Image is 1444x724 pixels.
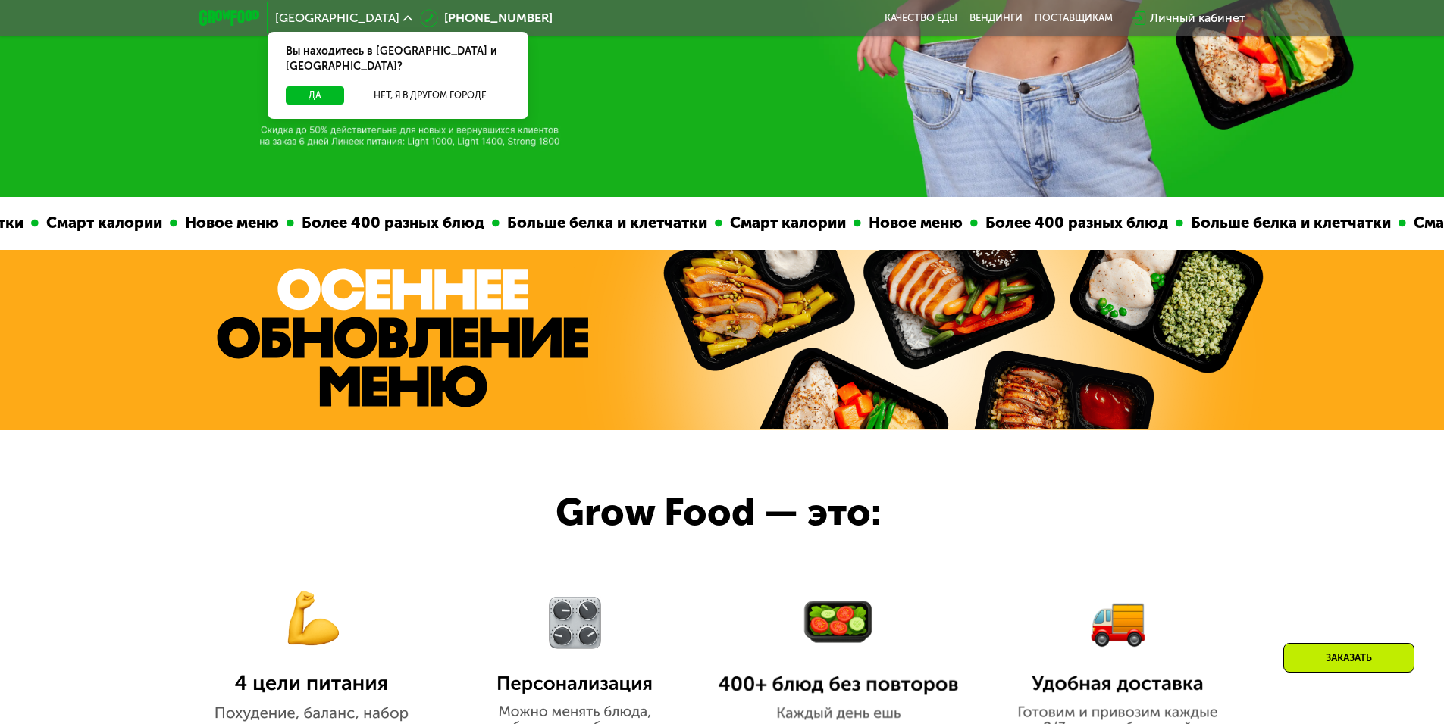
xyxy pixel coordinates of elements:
[268,32,528,86] div: Вы находитесь в [GEOGRAPHIC_DATA] и [GEOGRAPHIC_DATA]?
[1150,9,1245,27] div: Личный кабинет
[885,12,957,24] a: Качество еды
[420,9,553,27] a: [PHONE_NUMBER]
[36,211,168,235] div: Смарт калории
[1283,643,1414,673] div: Заказать
[1035,12,1113,24] div: поставщикам
[720,211,851,235] div: Смарт калории
[275,12,399,24] span: [GEOGRAPHIC_DATA]
[175,211,284,235] div: Новое меню
[497,211,713,235] div: Больше белка и клетчатки
[292,211,490,235] div: Более 400 разных блюд
[1181,211,1396,235] div: Больше белка и клетчатки
[859,211,968,235] div: Новое меню
[969,12,1023,24] a: Вендинги
[976,211,1173,235] div: Более 400 разных блюд
[556,484,938,541] div: Grow Food — это:
[286,86,344,105] button: Да
[350,86,510,105] button: Нет, я в другом городе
